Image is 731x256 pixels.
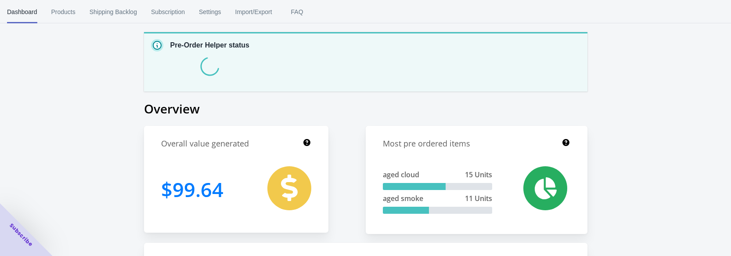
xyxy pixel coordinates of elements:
h1: Most pre ordered items [383,138,470,149]
span: Settings [199,0,221,23]
span: 11 Units [465,194,492,203]
h1: Overview [144,100,587,117]
h1: 99.64 [161,166,223,212]
span: $ [161,176,173,203]
span: FAQ [286,0,308,23]
span: aged smoke [383,194,423,203]
span: Products [51,0,76,23]
span: 15 Units [465,170,492,179]
span: Shipping Backlog [90,0,137,23]
span: Dashboard [7,0,37,23]
span: Subscribe [8,222,34,248]
span: Subscription [151,0,185,23]
p: Pre-Order Helper status [170,40,250,51]
span: Import/Export [235,0,272,23]
span: aged cloud [383,170,419,179]
h1: Overall value generated [161,138,249,149]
